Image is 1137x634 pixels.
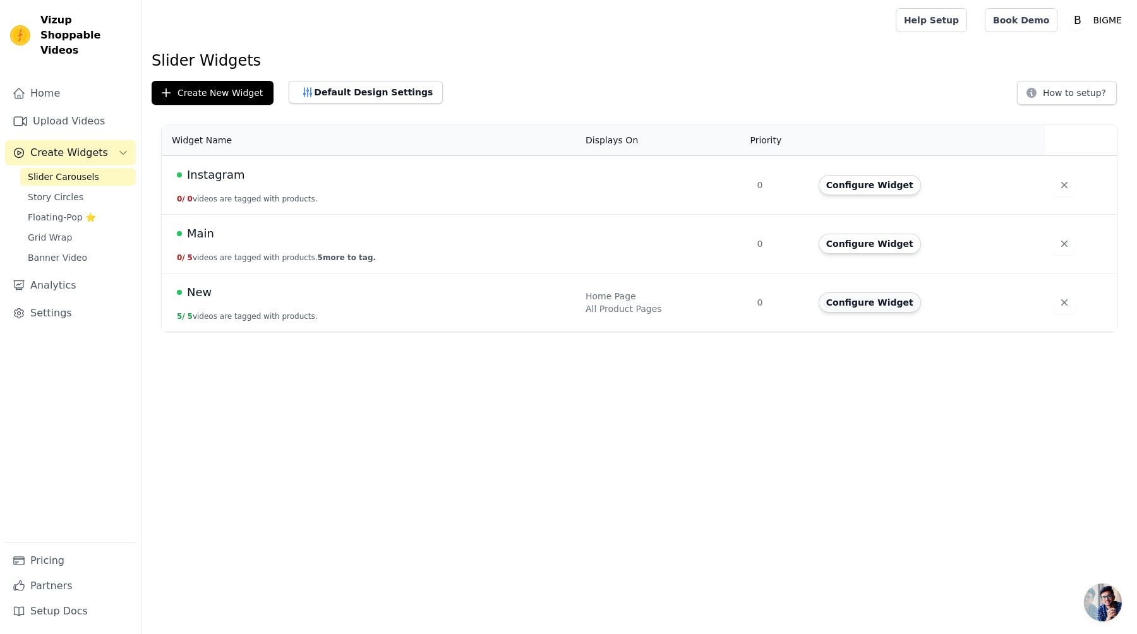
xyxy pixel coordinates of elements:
[187,166,245,184] span: Instagram
[177,253,185,262] span: 0 /
[1088,9,1127,32] p: BIGME
[20,168,136,186] a: Slider Carousels
[187,284,212,301] span: New
[177,312,185,321] span: 5 /
[985,8,1057,32] a: Book Demo
[586,302,742,315] div: All Product Pages
[177,194,318,204] button: 0/ 0videos are tagged with products.
[20,229,136,246] a: Grid Wrap
[1017,81,1117,105] button: How to setup?
[749,125,810,156] th: Priority
[5,301,136,326] a: Settings
[188,253,193,262] span: 5
[586,290,742,302] div: Home Page
[749,273,810,332] td: 0
[1053,232,1076,255] button: Delete widget
[177,231,182,236] span: Live Published
[177,172,182,177] span: Live Published
[1053,174,1076,196] button: Delete widget
[187,225,214,242] span: Main
[28,191,83,203] span: Story Circles
[819,175,921,195] button: Configure Widget
[578,125,749,156] th: Displays On
[5,599,136,624] a: Setup Docs
[177,311,318,321] button: 5/ 5videos are tagged with products.
[1017,90,1117,102] a: How to setup?
[30,145,108,160] span: Create Widgets
[152,51,1127,71] h1: Slider Widgets
[177,290,182,295] span: Live Published
[1053,291,1076,314] button: Delete widget
[1084,583,1122,621] a: Open chat
[819,234,921,254] button: Configure Widget
[28,231,72,244] span: Grid Wrap
[188,312,193,321] span: 5
[188,194,193,203] span: 0
[177,253,376,263] button: 0/ 5videos are tagged with products.5more to tag.
[749,215,810,273] td: 0
[10,25,30,45] img: Vizup
[28,251,87,264] span: Banner Video
[896,8,967,32] a: Help Setup
[20,208,136,226] a: Floating-Pop ⭐
[5,548,136,573] a: Pricing
[28,170,99,183] span: Slider Carousels
[5,573,136,599] a: Partners
[749,156,810,215] td: 0
[20,188,136,206] a: Story Circles
[5,109,136,134] a: Upload Videos
[162,125,578,156] th: Widget Name
[40,13,131,58] span: Vizup Shoppable Videos
[289,81,443,104] button: Default Design Settings
[28,211,96,224] span: Floating-Pop ⭐
[318,253,376,262] span: 5 more to tag.
[5,81,136,106] a: Home
[152,81,274,105] button: Create New Widget
[1068,9,1127,32] button: B BIGME
[177,194,185,203] span: 0 /
[5,140,136,165] button: Create Widgets
[20,249,136,266] a: Banner Video
[819,292,921,313] button: Configure Widget
[5,273,136,298] a: Analytics
[1074,14,1082,27] text: B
